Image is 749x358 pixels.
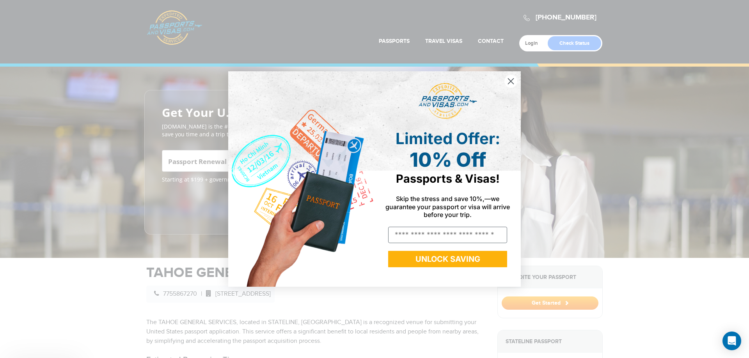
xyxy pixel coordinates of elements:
[388,251,507,267] button: UNLOCK SAVING
[722,332,741,350] div: Open Intercom Messenger
[228,71,374,287] img: de9cda0d-0715-46ca-9a25-073762a91ba7.png
[504,74,518,88] button: Close dialog
[396,172,500,185] span: Passports & Visas!
[396,129,500,148] span: Limited Offer:
[410,148,486,171] span: 10% Off
[419,83,477,120] img: passports and visas
[385,195,510,218] span: Skip the stress and save 10%,—we guarantee your passport or visa will arrive before your trip.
